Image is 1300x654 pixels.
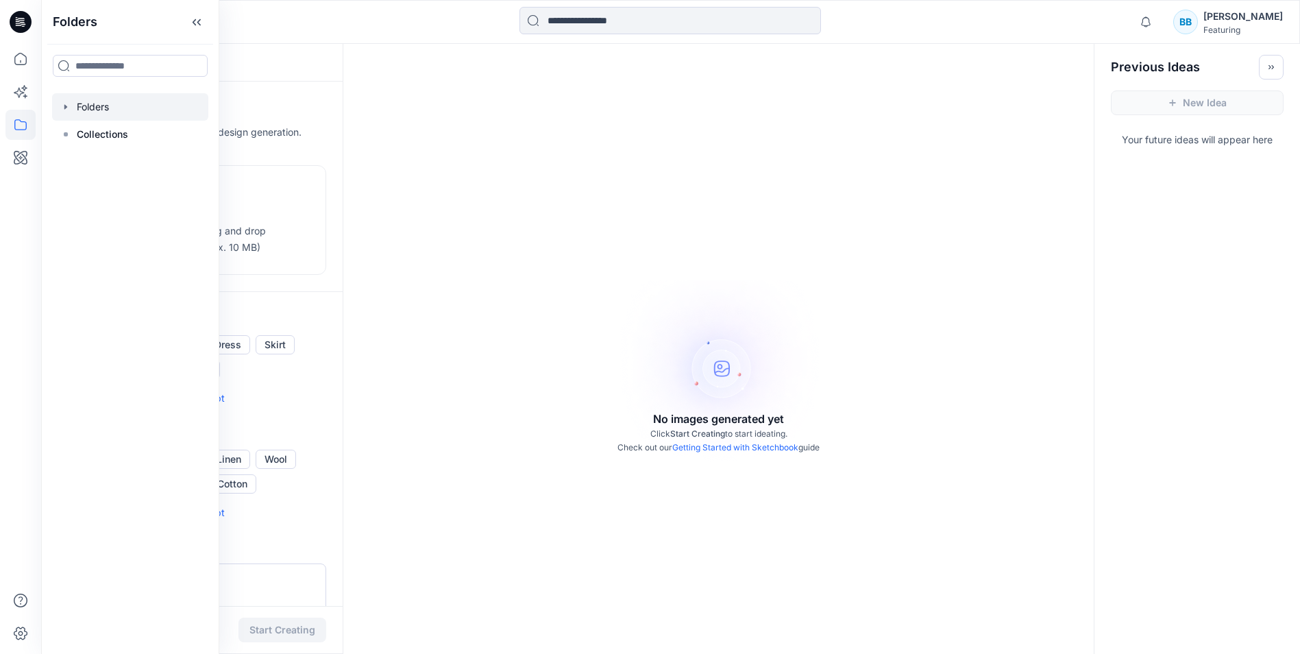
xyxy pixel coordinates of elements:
[256,335,295,354] button: Skirt
[208,474,256,494] button: Cotton
[206,335,250,354] button: Dress
[670,428,725,439] span: Start Creating
[1173,10,1198,34] div: BB
[77,126,128,143] p: Collections
[1111,59,1200,75] h2: Previous Ideas
[653,411,784,427] p: No images generated yet
[1259,55,1284,80] button: Toggle idea bar
[672,442,798,452] a: Getting Started with Sketchbook
[1203,25,1283,35] div: Featuring
[617,427,820,455] p: Click to start ideating. Check out our guide
[256,450,296,469] button: Wool
[1203,8,1283,25] div: [PERSON_NAME]
[1094,126,1300,148] p: Your future ideas will appear here
[208,450,250,469] button: Linen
